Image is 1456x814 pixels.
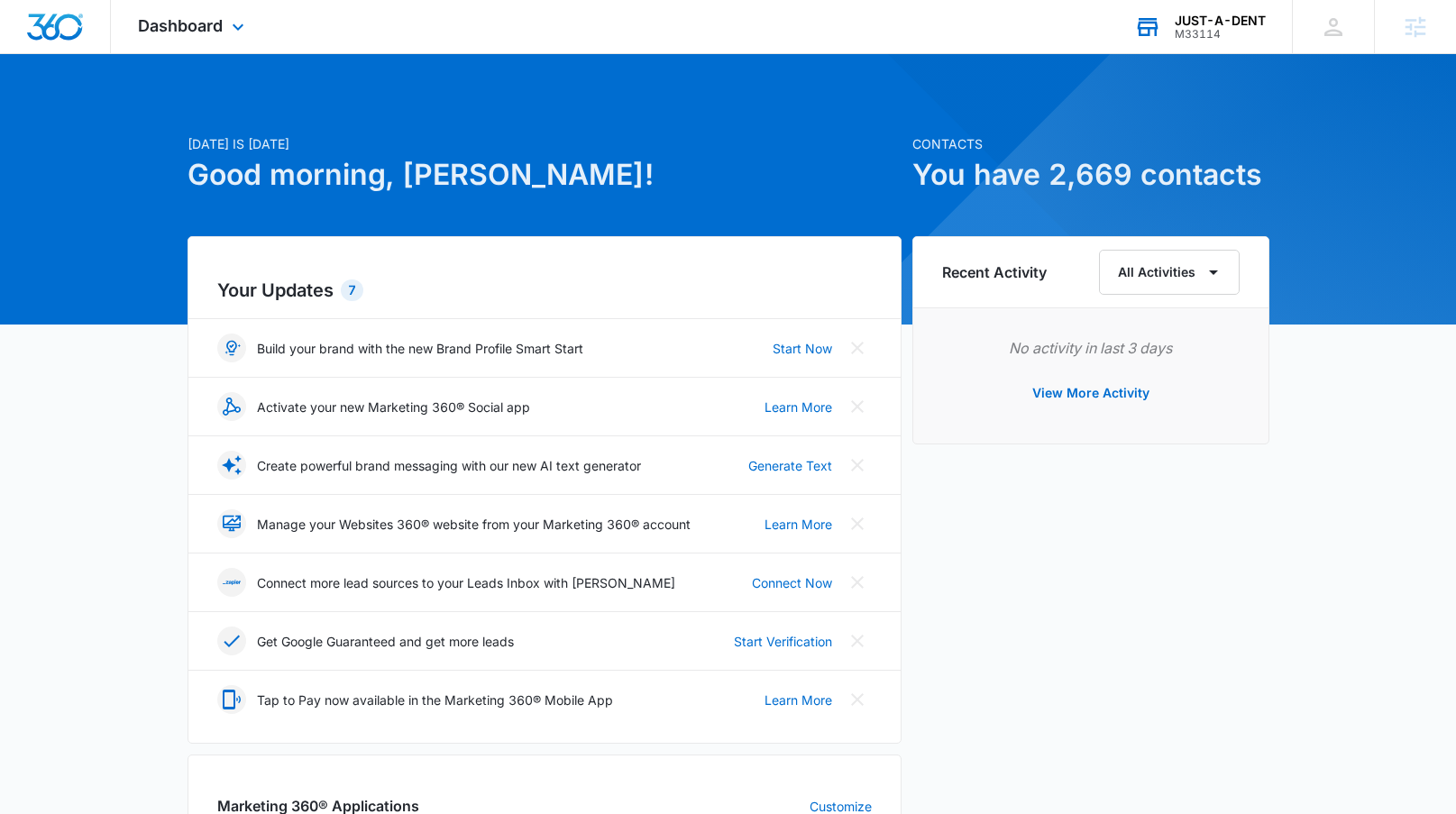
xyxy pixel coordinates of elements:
button: All Activities [1099,250,1240,295]
a: Start Now [773,339,832,358]
a: Learn More [765,515,832,534]
button: Close [843,685,872,714]
button: Close [843,568,872,597]
button: Close [843,334,872,362]
p: [DATE] is [DATE] [188,134,902,153]
div: account name [1175,14,1266,28]
p: Tap to Pay now available in the Marketing 360® Mobile App [257,691,613,709]
div: 7 [341,279,363,301]
p: Connect more lead sources to your Leads Inbox with [PERSON_NAME] [257,573,675,592]
h1: Good morning, [PERSON_NAME]! [188,153,902,197]
p: Get Google Guaranteed and get more leads [257,632,514,651]
a: Learn More [765,691,832,709]
p: Manage your Websites 360® website from your Marketing 360® account [257,515,691,534]
p: Contacts [912,134,1269,153]
button: View More Activity [1014,371,1168,415]
a: Start Verification [734,632,832,651]
a: Connect Now [752,573,832,592]
button: Close [843,627,872,655]
button: Close [843,392,872,421]
p: Create powerful brand messaging with our new AI text generator [257,456,641,475]
p: Build your brand with the new Brand Profile Smart Start [257,339,583,358]
h1: You have 2,669 contacts [912,153,1269,197]
span: Dashboard [138,16,223,35]
p: No activity in last 3 days [942,337,1240,359]
button: Close [843,509,872,538]
h2: Your Updates [217,277,872,304]
a: Generate Text [748,456,832,475]
h6: Recent Activity [942,261,1047,283]
button: Close [843,451,872,480]
p: Activate your new Marketing 360® Social app [257,398,530,416]
a: Learn More [765,398,832,416]
div: account id [1175,28,1266,41]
